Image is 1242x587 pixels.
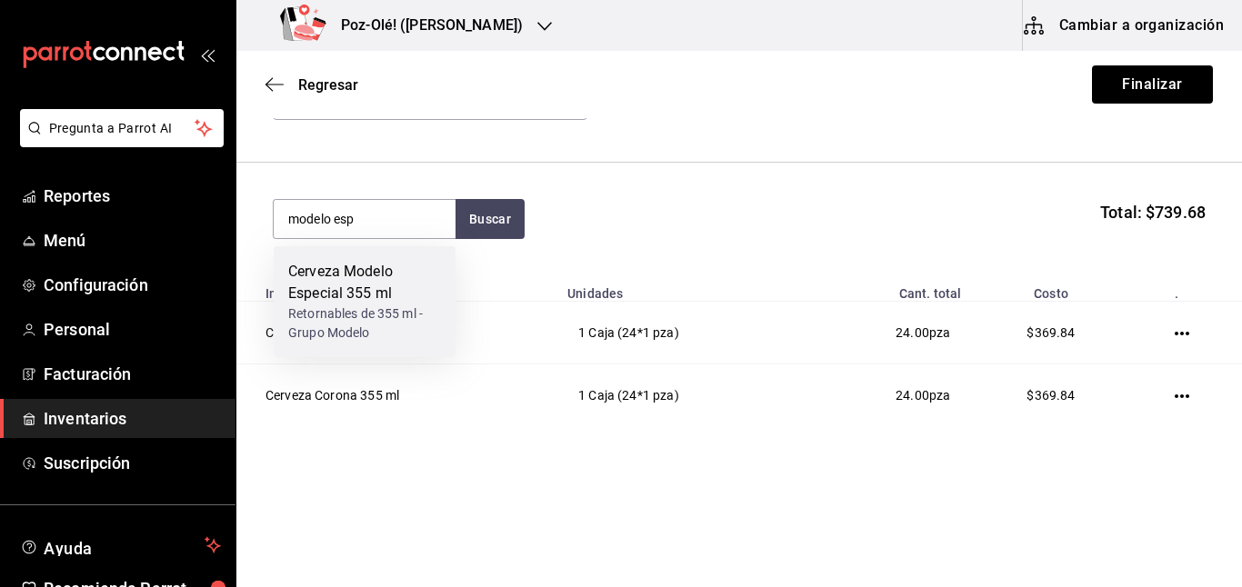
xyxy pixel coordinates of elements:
[288,261,441,304] div: Cerveza Modelo Especial 355 ml
[1100,200,1206,224] span: Total: $739.68
[49,119,195,138] span: Pregunta a Parrot AI
[13,132,224,151] a: Pregunta a Parrot AI
[556,275,804,302] th: Unidades
[44,228,221,253] span: Menú
[44,362,221,386] span: Facturación
[896,325,929,340] span: 24.00
[236,364,556,427] td: Cerveza Corona 355 ml
[1130,275,1242,302] th: .
[265,76,358,94] button: Regresar
[804,275,972,302] th: Cant. total
[298,76,358,94] span: Regresar
[972,275,1129,302] th: Costo
[804,364,972,427] td: pza
[274,200,456,238] input: Buscar insumo
[1092,65,1213,104] button: Finalizar
[44,273,221,297] span: Configuración
[200,47,215,62] button: open_drawer_menu
[44,184,221,208] span: Reportes
[556,302,804,364] td: 1 Caja (24*1 pza)
[1027,325,1075,340] span: $369.84
[44,451,221,475] span: Suscripción
[326,15,523,36] h3: Poz-Olé! ([PERSON_NAME])
[288,304,441,343] div: Retornables de 355 ml - Grupo Modelo
[44,406,221,431] span: Inventarios
[804,302,972,364] td: pza
[456,199,525,239] button: Buscar
[236,275,556,302] th: Insumo
[896,388,929,403] span: 24.00
[44,317,221,342] span: Personal
[44,534,197,556] span: Ayuda
[236,302,556,364] td: Cerveza Victoria 355 ml
[556,364,804,427] td: 1 Caja (24*1 pza)
[20,109,224,147] button: Pregunta a Parrot AI
[1027,388,1075,403] span: $369.84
